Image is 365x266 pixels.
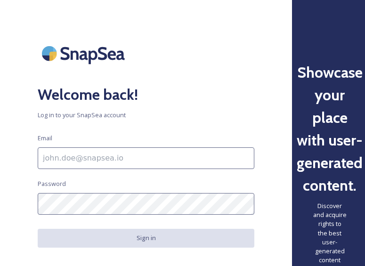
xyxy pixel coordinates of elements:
[297,61,363,197] h2: Showcase your place with user-generated content.
[38,134,52,143] span: Email
[38,229,254,247] button: Sign in
[38,38,132,69] img: SnapSea Logo
[38,147,254,169] input: john.doe@snapsea.io
[38,83,254,106] h2: Welcome back!
[38,179,66,188] span: Password
[38,111,254,120] span: Log in to your SnapSea account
